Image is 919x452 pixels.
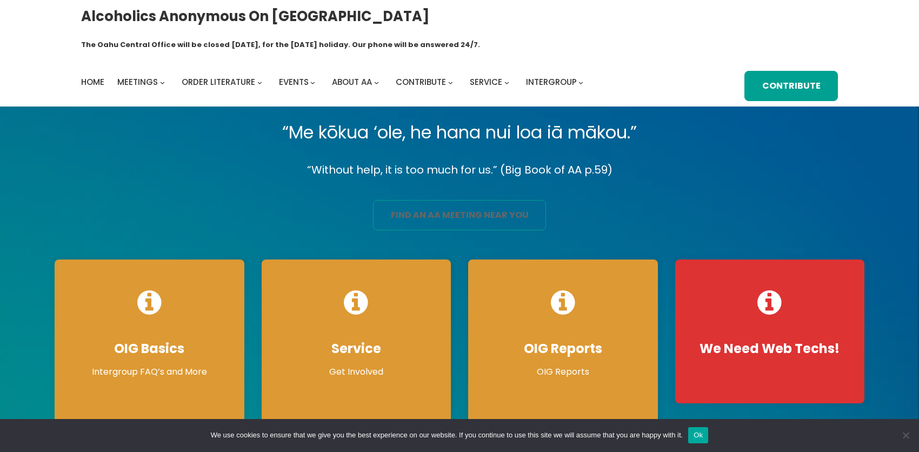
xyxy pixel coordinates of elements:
[81,4,430,29] a: Alcoholics Anonymous on [GEOGRAPHIC_DATA]
[526,75,577,90] a: Intergroup
[272,341,441,357] h4: Service
[479,365,647,378] p: OIG Reports
[470,75,502,90] a: Service
[332,76,372,88] span: About AA
[900,430,911,441] span: No
[272,365,441,378] p: Get Involved
[65,365,234,378] p: Intergroup FAQ’s and More
[81,75,104,90] a: Home
[479,341,647,357] h4: OIG Reports
[257,79,262,84] button: Order Literature submenu
[46,117,873,148] p: “Me kōkua ‘ole, he hana nui loa iā mākou.”
[117,76,158,88] span: Meetings
[526,76,577,88] span: Intergroup
[310,79,315,84] button: Events submenu
[81,75,587,90] nav: Intergroup
[332,75,372,90] a: About AA
[117,75,158,90] a: Meetings
[470,76,502,88] span: Service
[448,79,453,84] button: Contribute submenu
[279,75,309,90] a: Events
[504,79,509,84] button: Service submenu
[396,75,446,90] a: Contribute
[373,200,546,230] a: find an aa meeting near you
[46,161,873,180] p: “Without help, it is too much for us.” (Big Book of AA p.59)
[81,76,104,88] span: Home
[396,76,446,88] span: Contribute
[211,430,683,441] span: We use cookies to ensure that we give you the best experience on our website. If you continue to ...
[744,71,838,101] a: Contribute
[688,427,708,443] button: Ok
[578,79,583,84] button: Intergroup submenu
[160,79,165,84] button: Meetings submenu
[374,79,379,84] button: About AA submenu
[182,76,255,88] span: Order Literature
[65,341,234,357] h4: OIG Basics
[686,341,854,357] h4: We Need Web Techs!
[279,76,309,88] span: Events
[81,39,480,50] h1: The Oahu Central Office will be closed [DATE], for the [DATE] holiday. Our phone will be answered...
